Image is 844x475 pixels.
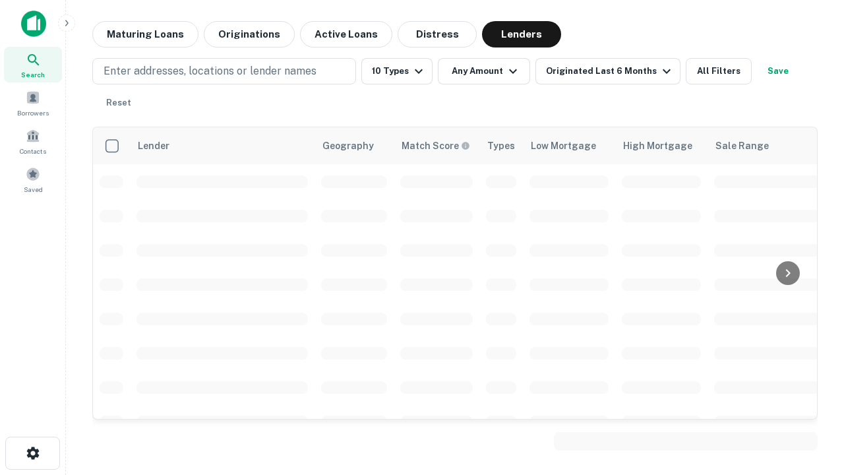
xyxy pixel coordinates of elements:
th: Lender [130,127,315,164]
div: High Mortgage [623,138,692,154]
button: Enter addresses, locations or lender names [92,58,356,84]
div: Originated Last 6 Months [546,63,675,79]
span: Borrowers [17,108,49,118]
div: Types [487,138,515,154]
a: Contacts [4,123,62,159]
span: Saved [24,184,43,195]
div: Sale Range [715,138,769,154]
span: Contacts [20,146,46,156]
p: Enter addresses, locations or lender names [104,63,316,79]
th: Geography [315,127,394,164]
button: 10 Types [361,58,433,84]
button: All Filters [686,58,752,84]
div: Low Mortgage [531,138,596,154]
div: Lender [138,138,169,154]
a: Search [4,47,62,82]
button: Active Loans [300,21,392,47]
th: Capitalize uses an advanced AI algorithm to match your search with the best lender. The match sco... [394,127,479,164]
button: Lenders [482,21,561,47]
th: Low Mortgage [523,127,615,164]
th: Types [479,127,523,164]
a: Borrowers [4,85,62,121]
div: Capitalize uses an advanced AI algorithm to match your search with the best lender. The match sco... [402,139,470,153]
img: capitalize-icon.png [21,11,46,37]
button: Any Amount [438,58,530,84]
div: Geography [322,138,374,154]
button: Distress [398,21,477,47]
span: Search [21,69,45,80]
th: Sale Range [708,127,826,164]
h6: Match Score [402,139,467,153]
button: Originated Last 6 Months [535,58,680,84]
button: Save your search to get updates of matches that match your search criteria. [757,58,799,84]
th: High Mortgage [615,127,708,164]
button: Reset [98,90,140,116]
a: Saved [4,162,62,197]
iframe: Chat Widget [778,369,844,433]
button: Originations [204,21,295,47]
button: Maturing Loans [92,21,198,47]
